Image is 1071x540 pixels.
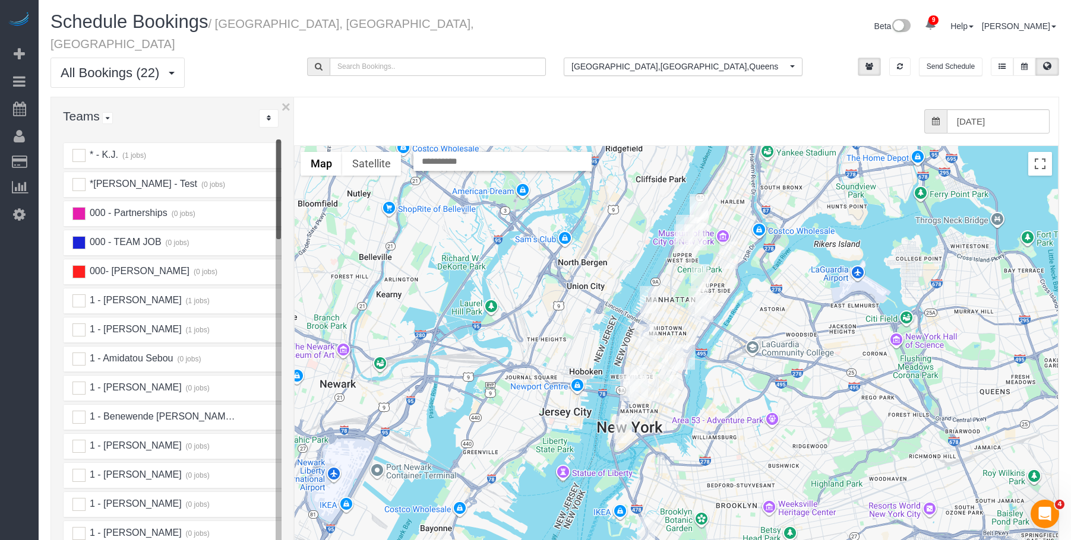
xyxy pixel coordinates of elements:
input: Date [947,109,1050,134]
span: 1 - [PERSON_NAME] [88,498,181,509]
span: *[PERSON_NAME] - Test [88,179,197,189]
div: 09/01/2025 9:00AM - Elizabeth Seidman - 30 Waterside Plaza, Apt 35j, New York, NY 10010 [677,342,695,370]
div: 09/01/2025 9:45AM - Francesca Racanelli (Still Here NYC) - 268 Elizabeth Street, New York, NY 10012 [641,374,659,401]
div: 09/01/2025 11:00AM - Vanessa Langan - 516 West 47th Street, Apt. S3l, New York, NY 10036 [640,286,658,313]
small: (0 jobs) [164,239,189,247]
i: Sort Teams [267,115,271,122]
div: 09/01/2025 2:30PM - Mark Mccourt - 300 East 93rd Street, Apt 26a, New York, NY 10128 [719,242,738,269]
small: (1 jobs) [237,413,263,421]
small: (0 jobs) [176,355,201,363]
span: 000- [PERSON_NAME] [88,266,189,276]
small: / [GEOGRAPHIC_DATA], [GEOGRAPHIC_DATA], [GEOGRAPHIC_DATA] [50,17,474,50]
small: (0 jobs) [184,384,210,392]
input: Search Bookings.. [330,58,546,76]
div: 09/01/2025 2:00PM - Hunter Chang - 320 Easr 23rd Street, Apt 14m, New York City, NY 10010 [665,344,683,371]
button: Show satellite imagery [342,152,401,176]
small: (0 jobs) [170,209,195,218]
span: 1 - [PERSON_NAME] [88,528,181,538]
button: Toggle fullscreen view [1028,152,1052,176]
div: 09/01/2025 8:00AM - Adaora Oji - 20 Exchange Place, Apt. 1717, New York, NY 10005 [614,416,632,443]
a: Help [950,21,974,31]
a: 9 [919,12,942,38]
small: (0 jobs) [192,268,217,276]
ol: All Locations [564,58,803,76]
div: 09/01/2025 9:15AM - Francesca Racanelli (Still Here NYC) - 905 Madison Avenue, New York, NY 10021 [691,264,709,291]
span: All Bookings (22) [61,65,165,80]
small: (1 jobs) [184,326,210,334]
span: [GEOGRAPHIC_DATA] , [GEOGRAPHIC_DATA] , Queens [571,61,787,72]
span: Schedule Bookings [50,11,208,32]
div: 09/01/2025 12:00PM - Leonora Gogolak - 336 Central Park West, Apt 5e, New York, NY 10025 [688,223,707,250]
div: 09/01/2025 10:00AM - Justine Drohan - 255 West 94th St., 15m, New York, NY 10025 [676,215,694,242]
div: 09/01/2025 12:00PM - Brendan Nolan (Flexjet) - 205 East 59th Street, Apt. 16c, New York, NY 10022 [688,288,707,316]
span: 1 - [PERSON_NAME] [88,295,181,305]
small: (0 jobs) [200,180,226,189]
span: 1 - Benewende [PERSON_NAME] [88,411,234,421]
small: (0 jobs) [184,529,210,538]
span: 1 - Amidatou Sebou [88,353,173,363]
small: (1 jobs) [184,297,210,305]
a: Beta [874,21,911,31]
span: 4 [1055,500,1064,509]
span: 1 - [PERSON_NAME] [88,382,181,392]
div: 09/01/2025 1:00PM - Rick DeVos - 565 Broome Street, Apt. N12c, New York, NY 10013 [620,374,639,401]
img: Automaid Logo [7,12,31,28]
div: 09/01/2025 8:30AM - Sri Narasimhan - 113 West 95th Street, New York, NY 10025 [684,217,703,244]
a: [PERSON_NAME] [982,21,1056,31]
small: (0 jobs) [184,500,210,509]
button: Send Schedule [919,58,982,76]
span: 000 - TEAM JOB [88,237,161,247]
small: (1 jobs) [121,151,146,160]
div: 09/01/2025 11:00AM - Devon Morera - 229 West 109th Street, Apt. 33, New York, NY 10025 [690,194,708,221]
div: 09/01/2025 9:00AM - Daniele Menache - 400 East 58th Street, Apt. 15c, New York, NY 10022 [695,295,713,322]
div: 09/01/2025 9:00AM - Skyler Stiskin - 235 East 4th Street, Apt.4b, New York, NY 10003 [660,375,678,402]
span: Teams [63,109,100,123]
div: 09/01/2025 7:55AM - Kelsy Gonzalez (Aviator Nation - NYC) - 93 Mercer Street, New York, NY 10012 [630,376,648,403]
button: Show street map [301,152,342,176]
span: 1 - [PERSON_NAME] [88,440,181,450]
div: 09/01/2025 5:00PM - Sara Jouppila - 204 West 108th St Apt. 46, New York, NY 10025 [690,196,708,224]
span: 1 - [PERSON_NAME] [88,324,181,334]
div: 09/01/2025 12:30PM - Jeffrey Davis - 240 Park Ave. South, Apt. 3a, New York, NY 10003 [650,342,668,369]
small: (0 jobs) [184,442,210,450]
span: 1 - [PERSON_NAME] [88,469,181,479]
img: New interface [891,19,911,34]
span: * - K.J. [88,150,118,160]
div: 09/01/2025 12:00PM - Caitlin O'Brien - 210 West 89th Street, Apt. 6m, New York, NY 10024 [674,224,693,252]
button: × [282,99,290,115]
div: 09/01/2025 1:00PM - Alexandra Shinder - 173 Sullivan Street, Apt. 1c, New York, NY 10012 [628,365,647,392]
iframe: Intercom live chat [1031,500,1059,528]
button: [GEOGRAPHIC_DATA],[GEOGRAPHIC_DATA],Queens [564,58,803,76]
div: 09/01/2025 5:00PM - Harsha Viswanathan (New York City Society of Health-system Pharmacists) - 200... [639,324,657,351]
div: ... [259,109,279,128]
span: 9 [928,15,939,25]
small: (0 jobs) [184,471,210,479]
span: 000 - Partnerships [88,208,167,218]
button: All Bookings (22) [50,58,185,88]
